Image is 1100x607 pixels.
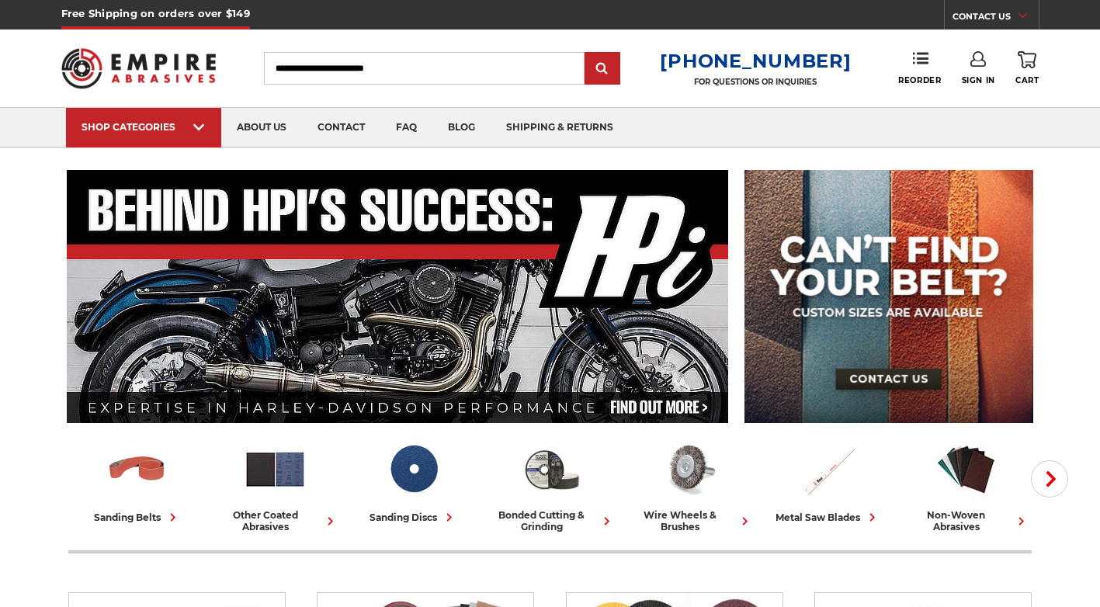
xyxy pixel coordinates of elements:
img: Non-woven Abrasives [934,437,998,501]
div: SHOP CATEGORIES [82,121,206,133]
a: faq [380,108,432,147]
a: CONTACT US [953,8,1039,29]
img: Metal Saw Blades [796,437,860,501]
span: Cart [1015,75,1039,85]
a: contact [302,108,380,147]
span: Reorder [898,75,941,85]
a: blog [432,108,491,147]
a: bonded cutting & grinding [489,437,615,532]
span: Sign In [962,75,995,85]
a: wire wheels & brushes [627,437,753,532]
button: Next [1031,460,1068,498]
a: about us [221,108,302,147]
div: sanding belts [94,509,181,525]
div: other coated abrasives [213,509,338,532]
img: Other Coated Abrasives [243,437,307,501]
input: Submit [587,54,618,85]
div: metal saw blades [776,509,880,525]
a: metal saw blades [765,437,891,525]
a: Reorder [898,51,941,85]
a: [PHONE_NUMBER] [660,50,851,72]
a: Cart [1015,51,1039,85]
div: non-woven abrasives [904,509,1029,532]
a: sanding belts [75,437,200,525]
img: promo banner for custom belts. [744,170,1033,423]
a: shipping & returns [491,108,629,147]
img: Wire Wheels & Brushes [658,437,722,501]
a: other coated abrasives [213,437,338,532]
div: bonded cutting & grinding [489,509,615,532]
img: Sanding Discs [381,437,446,501]
a: non-woven abrasives [904,437,1029,532]
img: Banner for an interview featuring Horsepower Inc who makes Harley performance upgrades featured o... [67,170,729,423]
div: sanding discs [370,509,457,525]
img: Sanding Belts [105,437,169,501]
div: wire wheels & brushes [627,509,753,532]
img: Bonded Cutting & Grinding [519,437,584,501]
img: Empire Abrasives [61,38,217,99]
p: FOR QUESTIONS OR INQUIRIES [660,77,851,87]
a: sanding discs [351,437,477,525]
